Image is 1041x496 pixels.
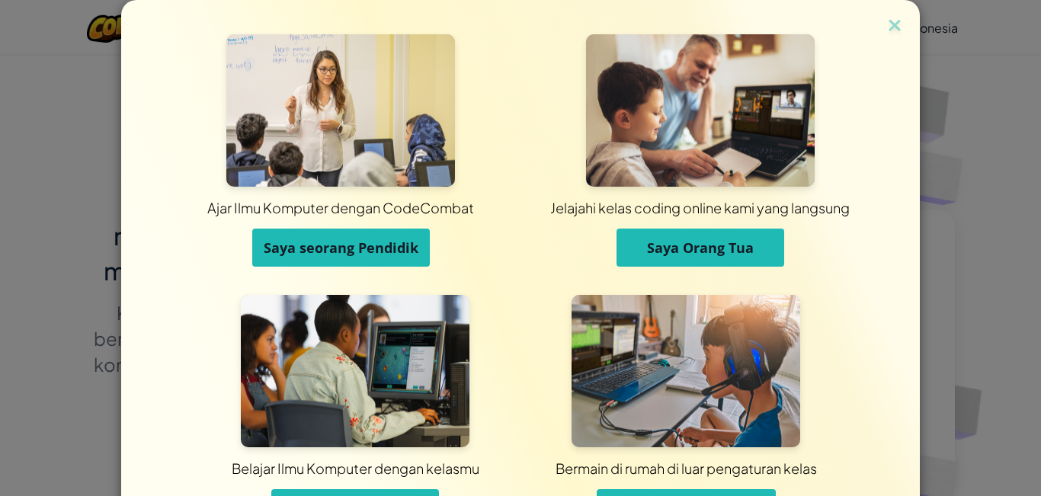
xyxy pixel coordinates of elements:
[885,15,905,38] img: close icon
[252,229,430,267] button: Saya seorang Pendidik
[572,295,800,447] img: Demi Individu
[617,229,784,267] button: Saya Orang Tua
[264,238,418,257] span: Saya seorang Pendidik
[586,34,815,187] img: Untuk Orang Tua
[226,34,455,187] img: Untuk Pengajar
[241,295,469,447] img: Untuk Siswa
[647,238,754,257] span: Saya Orang Tua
